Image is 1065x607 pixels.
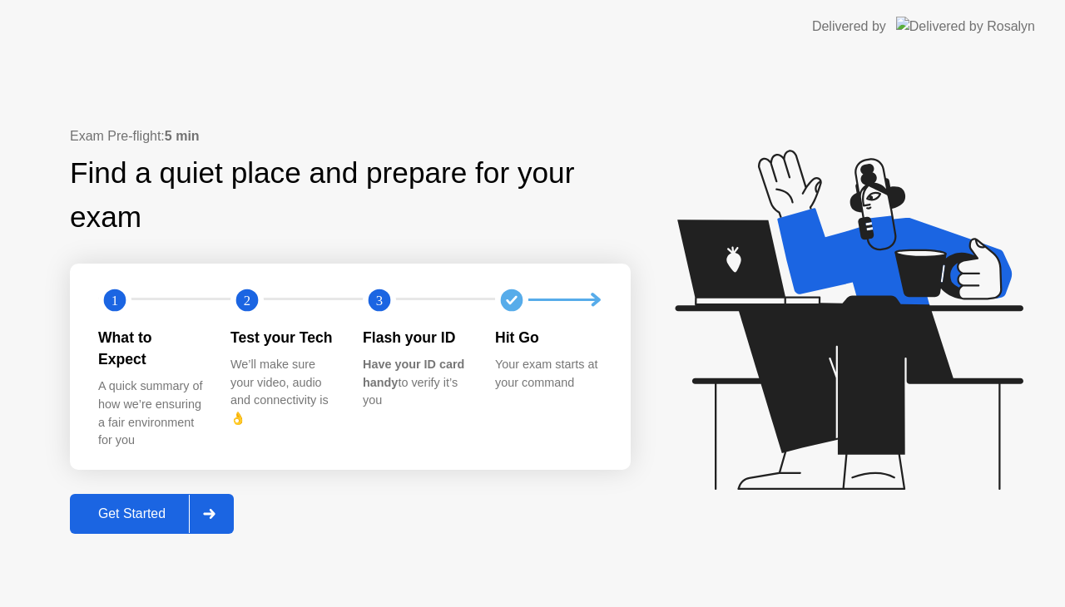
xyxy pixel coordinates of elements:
b: 5 min [165,129,200,143]
div: Delivered by [812,17,886,37]
b: Have your ID card handy [363,358,464,389]
text: 2 [244,292,250,308]
img: Delivered by Rosalyn [896,17,1035,36]
div: We’ll make sure your video, audio and connectivity is 👌 [230,356,336,427]
div: to verify it’s you [363,356,468,410]
div: Test your Tech [230,327,336,348]
div: What to Expect [98,327,204,371]
div: Exam Pre-flight: [70,126,631,146]
text: 3 [376,292,383,308]
div: Hit Go [495,327,601,348]
button: Get Started [70,494,234,534]
div: Flash your ID [363,327,468,348]
text: 1 [111,292,118,308]
div: Your exam starts at your command [495,356,601,392]
div: Find a quiet place and prepare for your exam [70,151,631,239]
div: Get Started [75,506,189,521]
div: A quick summary of how we’re ensuring a fair environment for you [98,378,204,449]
